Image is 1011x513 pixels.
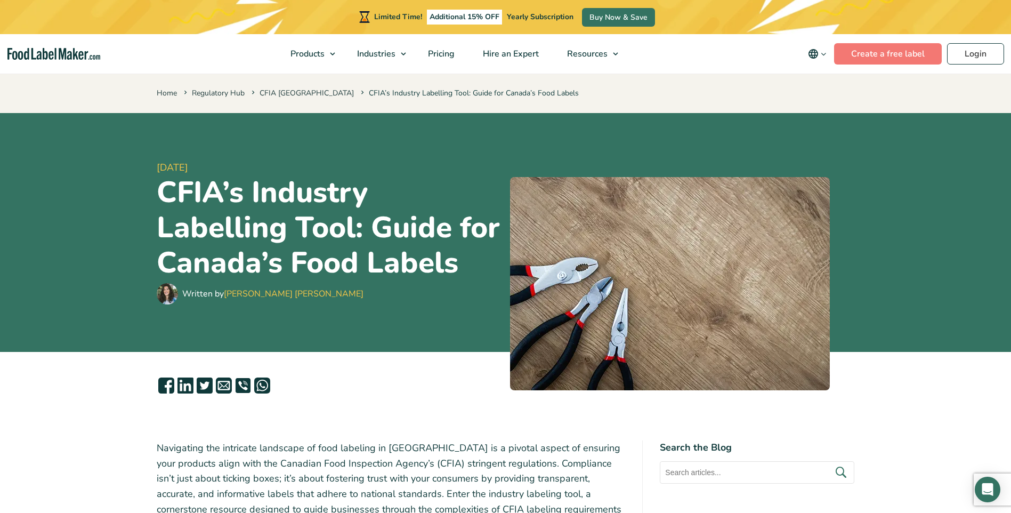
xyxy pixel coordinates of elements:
a: Products [277,34,341,74]
input: Search articles... [660,461,854,484]
a: [PERSON_NAME] [PERSON_NAME] [224,288,363,300]
a: Create a free label [834,43,942,65]
a: Buy Now & Save [582,8,655,27]
span: Products [287,48,326,60]
span: Additional 15% OFF [427,10,502,25]
div: Written by [182,287,363,300]
a: Login [947,43,1004,65]
span: [DATE] [157,161,502,175]
span: Industries [354,48,397,60]
span: Hire an Expert [480,48,540,60]
span: Pricing [425,48,456,60]
h4: Search the Blog [660,440,854,455]
span: Limited Time! [374,12,422,22]
a: Home [157,88,177,98]
span: Resources [564,48,609,60]
h1: CFIA’s Industry Labelling Tool: Guide for Canada’s Food Labels [157,175,502,280]
img: Maria Abi Hanna - Food Label Maker [157,283,178,304]
a: Pricing [414,34,466,74]
a: Hire an Expert [469,34,551,74]
span: CFIA’s Industry Labelling Tool: Guide for Canada’s Food Labels [359,88,579,98]
span: Yearly Subscription [507,12,573,22]
a: Resources [553,34,624,74]
a: CFIA [GEOGRAPHIC_DATA] [260,88,354,98]
div: Open Intercom Messenger [975,477,1000,502]
a: Industries [343,34,411,74]
a: Regulatory Hub [192,88,245,98]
